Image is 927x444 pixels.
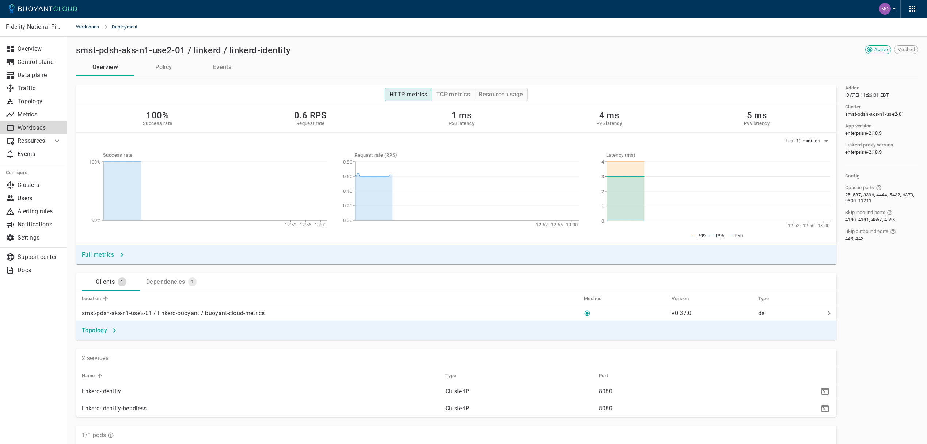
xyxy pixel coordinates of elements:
p: Fidelity National Financial [6,23,61,31]
p: Alerting rules [18,208,61,215]
span: Skip inbound ports [845,210,885,215]
a: Overview [76,58,134,76]
h4: TCP metrics [436,91,470,98]
p: ds [758,310,822,317]
p: Support center [18,253,61,261]
span: Last 10 minutes [786,138,822,144]
p: 8080 [599,405,720,412]
tspan: 0.20 [343,203,352,208]
p: Users [18,195,61,202]
h2: 1 ms [449,110,474,120]
h2: 100% [143,110,172,120]
tspan: 0.80 [343,159,352,165]
h5: Type [758,296,769,302]
tspan: 12:52 [788,223,800,228]
span: 4190, 4191, 4567, 4568 [845,217,895,223]
span: P50 [734,233,743,238]
tspan: 13:00 [566,222,578,227]
p: v0.37.0 [672,310,691,317]
p: 8080 [599,388,720,395]
span: Meshed [894,47,918,53]
tspan: 12:52 [285,222,297,227]
span: Skip outbound ports [845,229,889,234]
h5: Cluster [845,104,861,110]
h5: Added [845,85,859,91]
a: Clients1 [82,273,140,291]
tspan: 100% [89,159,101,165]
tspan: 12:56 [551,222,563,227]
h4: Resource usage [479,91,523,98]
span: Active [871,47,891,53]
a: Workloads [76,18,102,37]
h4: Full metrics [82,251,114,259]
span: P95 [716,233,724,238]
svg: Ports that bypass the Linkerd proxy for outgoing connections [890,229,896,234]
svg: Ports that skip Linkerd protocol detection [876,185,882,191]
tspan: 0.00 [343,218,352,223]
button: Resource usage [474,88,528,101]
svg: Running pods in current release / Expected pods [107,432,114,439]
tspan: 4 [601,159,604,165]
h5: Meshed [584,296,601,302]
span: kubectl -n linkerd describe service linkerd-identity-headless [820,405,831,411]
h5: App version [845,123,871,129]
p: Resources [18,137,47,145]
span: Name [82,372,105,379]
p: linkerd-identity-headless [82,405,440,412]
p: Events [18,150,61,158]
tspan: 13:00 [315,222,327,227]
span: 1 [118,279,126,285]
button: Topology [79,324,120,337]
tspan: 99% [92,218,101,223]
h4: Topology [82,327,107,334]
button: HTTP metrics [385,88,432,101]
p: ClusterIP [445,388,593,395]
p: Clusters [18,181,61,189]
p: Control plane [18,58,61,66]
tspan: 0 [601,218,604,224]
div: Dependencies [143,275,185,286]
p: Overview [18,45,61,53]
span: Meshed [584,295,611,302]
tspan: 0.40 [343,188,352,194]
h5: Location [82,296,101,302]
h5: Port [599,373,608,379]
h5: P50 latency [449,120,474,126]
span: kubectl -n linkerd describe service linkerd-identity [820,388,831,394]
h5: Configure [6,170,61,176]
svg: Ports that bypass the Linkerd proxy for incoming connections [887,210,893,215]
h5: P99 latency [744,120,770,126]
span: enterprise-2.18.3 [845,149,882,155]
h5: Success rate [103,152,327,158]
h4: HTTP metrics [390,91,428,98]
button: TCP metrics [432,88,474,101]
div: Clients [93,275,115,286]
span: 443, 443 [845,236,863,242]
h5: P95 latency [596,120,622,126]
h2: smst-pdsh-aks-n1-use2-01 / linkerd / linkerd-identity [76,45,290,55]
span: Type [445,372,466,379]
p: 1/1 pods [82,432,106,439]
p: Metrics [18,111,61,118]
span: smst-pdsh-aks-n1-use2-01 [845,111,904,117]
h5: Latency (ms) [606,152,831,158]
span: Type [758,295,779,302]
span: Port [599,372,618,379]
tspan: 13:00 [818,223,830,228]
h5: Request rate [294,120,327,126]
p: Topology [18,98,61,105]
p: ClusterIP [445,405,593,412]
tspan: 0.60 [343,174,352,179]
tspan: 12:52 [536,222,548,227]
img: Mohamed Fouly [879,3,891,15]
span: Deployment [112,18,147,37]
p: linkerd-identity [82,388,440,395]
span: Location [82,295,110,302]
a: Policy [134,58,193,76]
h5: Version [672,296,689,302]
button: Events [193,58,251,76]
p: Workloads [18,124,61,131]
a: Dependencies1 [140,273,202,291]
h2: 5 ms [744,110,770,120]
